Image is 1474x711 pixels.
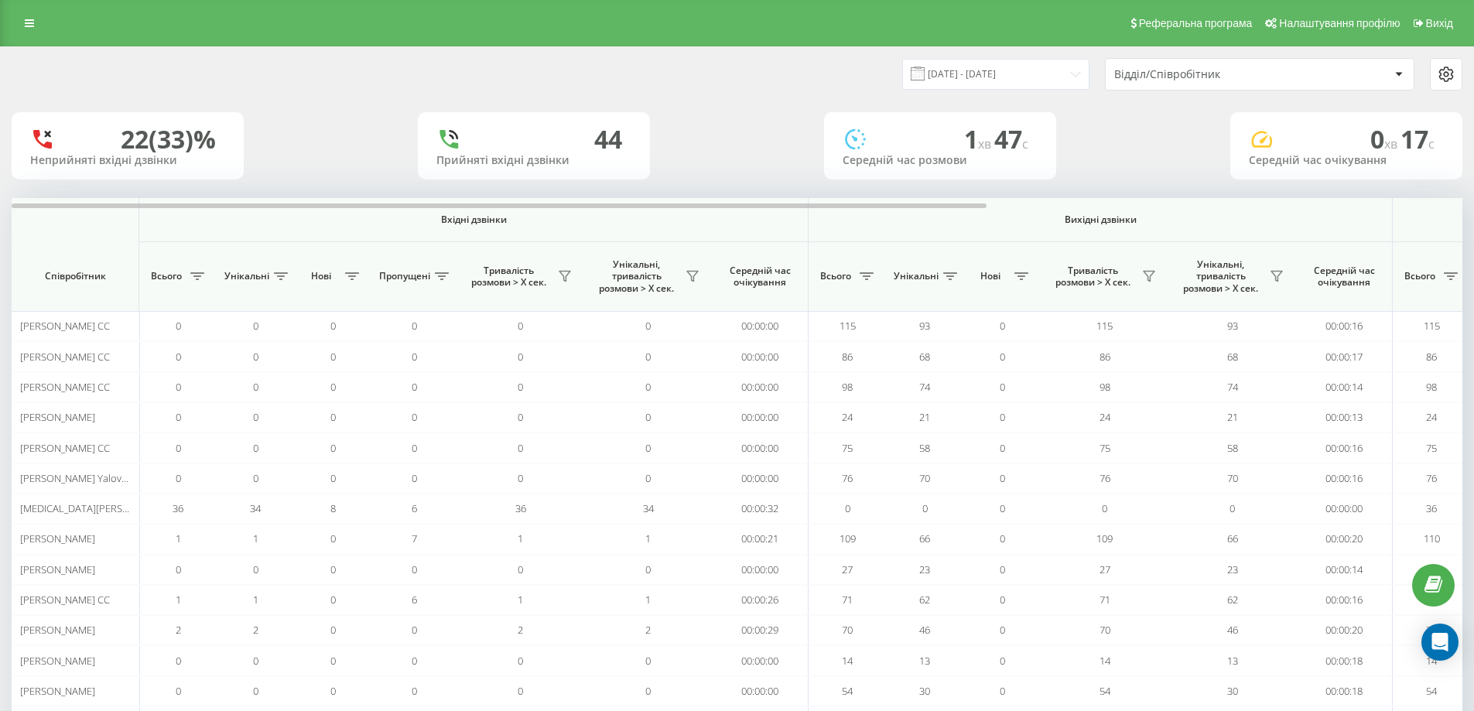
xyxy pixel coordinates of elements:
[1000,350,1005,364] span: 0
[1296,432,1393,463] td: 00:00:16
[30,154,225,167] div: Неприйняті вхідні дзвінки
[518,562,523,576] span: 0
[412,350,417,364] span: 0
[412,501,417,515] span: 6
[518,684,523,698] span: 0
[645,532,651,545] span: 1
[253,350,258,364] span: 0
[20,319,110,333] span: [PERSON_NAME] CC
[121,125,216,154] div: 22 (33)%
[1227,684,1238,698] span: 30
[1426,441,1437,455] span: 75
[1227,623,1238,637] span: 46
[645,380,651,394] span: 0
[1296,645,1393,675] td: 00:00:18
[645,350,651,364] span: 0
[816,270,855,282] span: Всього
[919,562,930,576] span: 23
[1100,623,1110,637] span: 70
[1227,532,1238,545] span: 66
[919,350,930,364] span: 68
[1227,471,1238,485] span: 70
[1426,501,1437,515] span: 36
[518,654,523,668] span: 0
[645,654,651,668] span: 0
[253,593,258,607] span: 1
[919,410,930,424] span: 21
[645,441,651,455] span: 0
[978,135,994,152] span: хв
[1000,319,1005,333] span: 0
[176,623,181,637] span: 2
[20,471,159,485] span: [PERSON_NAME] Yalovenko CC
[712,676,809,706] td: 00:00:00
[330,501,336,515] span: 8
[180,214,768,226] span: Вхідні дзвінки
[20,532,95,545] span: [PERSON_NAME]
[20,654,95,668] span: [PERSON_NAME]
[1000,593,1005,607] span: 0
[1296,585,1393,615] td: 00:00:16
[1000,562,1005,576] span: 0
[1100,471,1110,485] span: 76
[964,122,994,156] span: 1
[518,410,523,424] span: 0
[1096,319,1113,333] span: 115
[1100,684,1110,698] span: 54
[173,501,183,515] span: 36
[919,380,930,394] span: 74
[712,341,809,371] td: 00:00:00
[1000,441,1005,455] span: 0
[330,471,336,485] span: 0
[842,380,853,394] span: 98
[515,501,526,515] span: 36
[330,623,336,637] span: 0
[20,441,110,455] span: [PERSON_NAME] CC
[1100,350,1110,364] span: 86
[645,471,651,485] span: 0
[1426,562,1437,576] span: 27
[518,532,523,545] span: 1
[994,122,1028,156] span: 47
[1022,135,1028,152] span: c
[1227,380,1238,394] span: 74
[379,270,430,282] span: Пропущені
[518,441,523,455] span: 0
[1000,654,1005,668] span: 0
[1100,410,1110,424] span: 24
[843,154,1038,167] div: Середній час розмови
[1426,380,1437,394] span: 98
[645,684,651,698] span: 0
[412,441,417,455] span: 0
[842,562,853,576] span: 27
[1296,341,1393,371] td: 00:00:17
[412,562,417,576] span: 0
[176,593,181,607] span: 1
[1227,350,1238,364] span: 68
[712,615,809,645] td: 00:00:29
[845,501,850,515] span: 0
[253,319,258,333] span: 0
[412,654,417,668] span: 0
[253,562,258,576] span: 0
[1227,319,1238,333] span: 93
[645,562,651,576] span: 0
[1227,593,1238,607] span: 62
[1296,463,1393,494] td: 00:00:16
[176,350,181,364] span: 0
[1000,471,1005,485] span: 0
[1428,135,1435,152] span: c
[919,532,930,545] span: 66
[712,311,809,341] td: 00:00:00
[224,270,269,282] span: Унікальні
[842,471,853,485] span: 76
[330,593,336,607] span: 0
[842,684,853,698] span: 54
[412,593,417,607] span: 6
[919,441,930,455] span: 58
[330,441,336,455] span: 0
[1000,623,1005,637] span: 0
[712,372,809,402] td: 00:00:00
[1426,410,1437,424] span: 24
[842,654,853,668] span: 14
